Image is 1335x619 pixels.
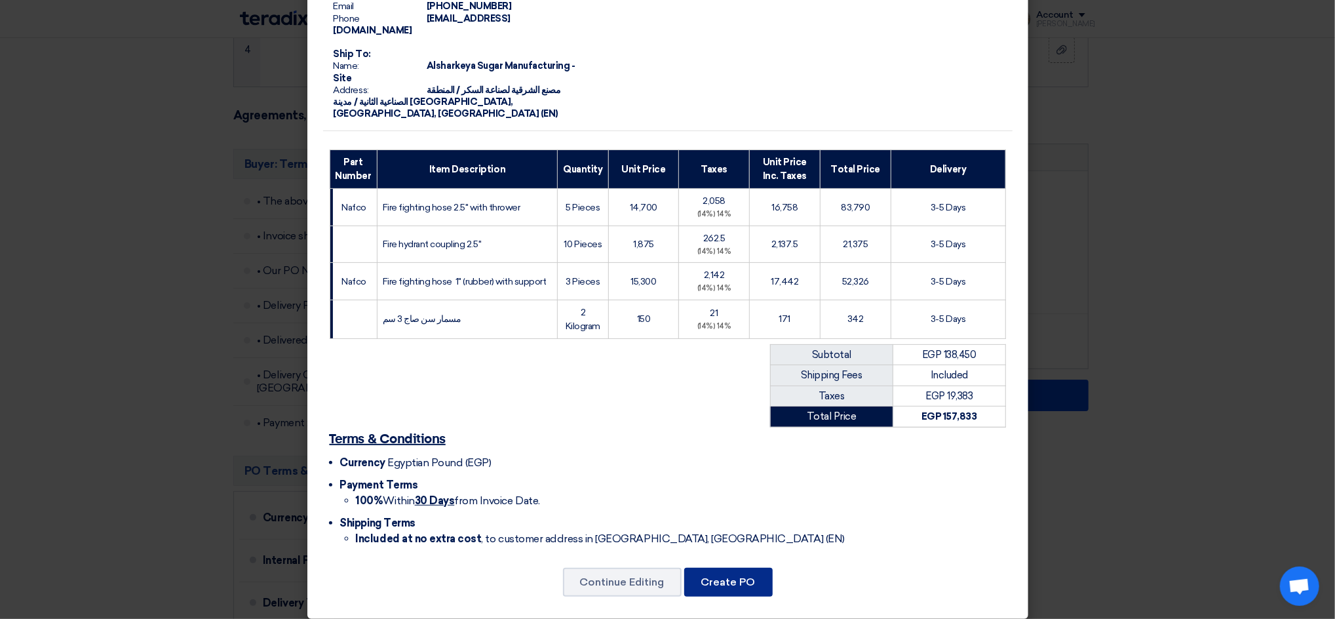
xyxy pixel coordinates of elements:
span: 171 [779,313,791,325]
span: مصنع الشرقية لصناعة السكر / المنطقة الصناعية الثانية / مدينة [GEOGRAPHIC_DATA], [GEOGRAPHIC_DATA]... [334,85,561,119]
span: Address: [334,85,425,96]
th: Taxes [679,150,750,189]
span: Name: [334,60,425,72]
span: 3-5 Days [931,276,965,287]
strong: 100% [356,494,383,507]
span: Alsharkeya Sugar Manufacturing - Site [334,60,575,83]
span: 10 Pieces [564,239,602,250]
span: Fire fighting hose 2.5" with thrower [383,202,520,213]
span: EGP 19,383 [925,390,973,402]
span: 2 Kilogram [566,307,600,332]
button: Continue Editing [563,568,682,597]
strong: Included at no extra cost [356,532,482,545]
span: 150 [637,313,651,325]
th: Unit Price [608,150,679,189]
div: Open chat [1280,567,1319,606]
div: (14%) 14% [684,283,744,294]
span: Email [334,1,425,12]
td: EGP 138,450 [893,344,1005,365]
span: Shipping Terms [340,517,416,529]
th: Total Price [820,150,891,189]
li: , to customer address in [GEOGRAPHIC_DATA], [GEOGRAPHIC_DATA] (EN) [356,531,1006,547]
span: 3 Pieces [566,276,600,287]
div: (14%) 14% [684,209,744,220]
span: 1,875 [633,239,654,250]
td: Total Price [770,407,893,428]
span: 3-5 Days [931,202,965,213]
td: Subtotal [770,344,893,365]
span: 342 [847,313,864,325]
span: 5 Pieces [566,202,600,213]
span: 2,137.5 [771,239,798,250]
span: [EMAIL_ADDRESS][DOMAIN_NAME] [334,13,511,36]
span: 16,758 [771,202,798,213]
span: 14,700 [630,202,657,213]
span: [PHONE_NUMBER] [427,1,511,12]
span: 2,058 [703,195,726,207]
th: Part Number [330,150,377,189]
span: 21,375 [843,239,868,250]
th: Delivery [891,150,1006,189]
span: Within from Invoice Date. [356,494,540,507]
span: Included [931,369,968,381]
span: Egyptian Pound (EGP) [387,456,491,469]
button: Create PO [684,568,773,597]
strong: EGP 157,833 [921,410,977,422]
u: 30 Days [415,494,455,507]
span: 52,326 [842,276,869,287]
span: 17,442 [771,276,798,287]
th: Quantity [558,150,608,189]
u: Terms & Conditions [330,433,446,446]
strong: Ship To: [334,49,371,60]
span: 262.5 [703,233,726,244]
span: 83,790 [841,202,870,213]
span: مسمار سن صاج 3 سم [383,313,461,325]
span: 15,300 [630,276,656,287]
span: 3-5 Days [931,313,965,325]
td: Taxes [770,386,893,407]
td: Nafco [330,263,377,300]
span: Currency [340,456,385,469]
span: Payment Terms [340,479,418,491]
span: Fire hydrant coupling 2.5" [383,239,482,250]
div: (14%) 14% [684,321,744,332]
span: Fire fighting hose 1" (rubber) with support [383,276,547,287]
th: Unit Price Inc. Taxes [749,150,820,189]
td: Nafco [330,189,377,226]
span: Phone [334,13,425,25]
th: Item Description [377,150,558,189]
span: 3-5 Days [931,239,965,250]
td: Shipping Fees [770,365,893,386]
span: 2,142 [704,270,725,281]
span: 21 [710,308,718,319]
div: (14%) 14% [684,247,744,258]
